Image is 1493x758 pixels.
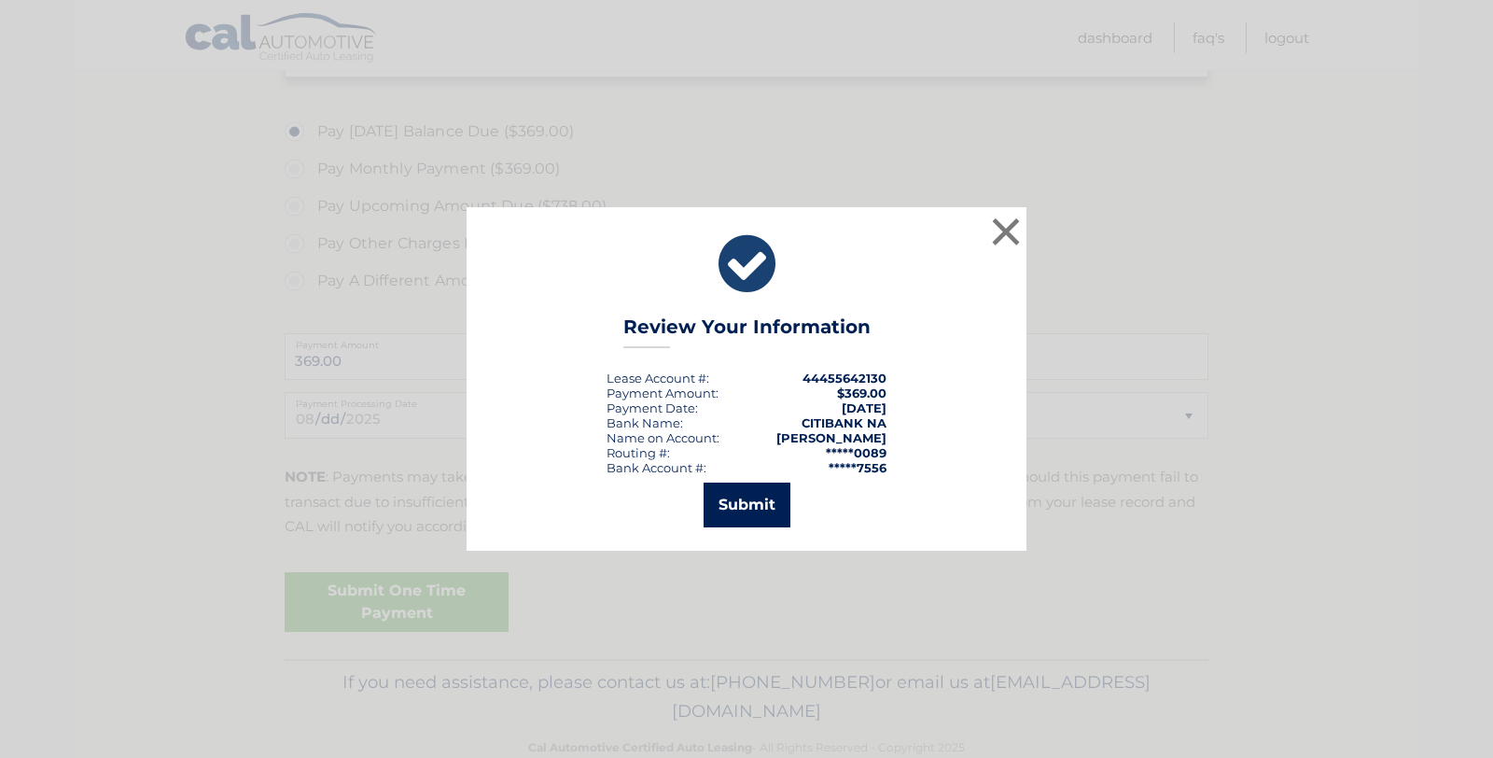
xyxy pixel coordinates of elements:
[607,371,709,386] div: Lease Account #:
[776,430,886,445] strong: [PERSON_NAME]
[607,386,719,400] div: Payment Amount:
[607,460,706,475] div: Bank Account #:
[704,483,790,527] button: Submit
[623,316,871,348] h3: Review Your Information
[607,400,698,415] div: :
[607,415,683,430] div: Bank Name:
[607,445,670,460] div: Routing #:
[802,415,886,430] strong: CITIBANK NA
[607,400,695,415] span: Payment Date
[987,213,1025,250] button: ×
[837,386,886,400] span: $369.00
[607,430,719,445] div: Name on Account:
[842,400,886,415] span: [DATE]
[802,371,886,386] strong: 44455642130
